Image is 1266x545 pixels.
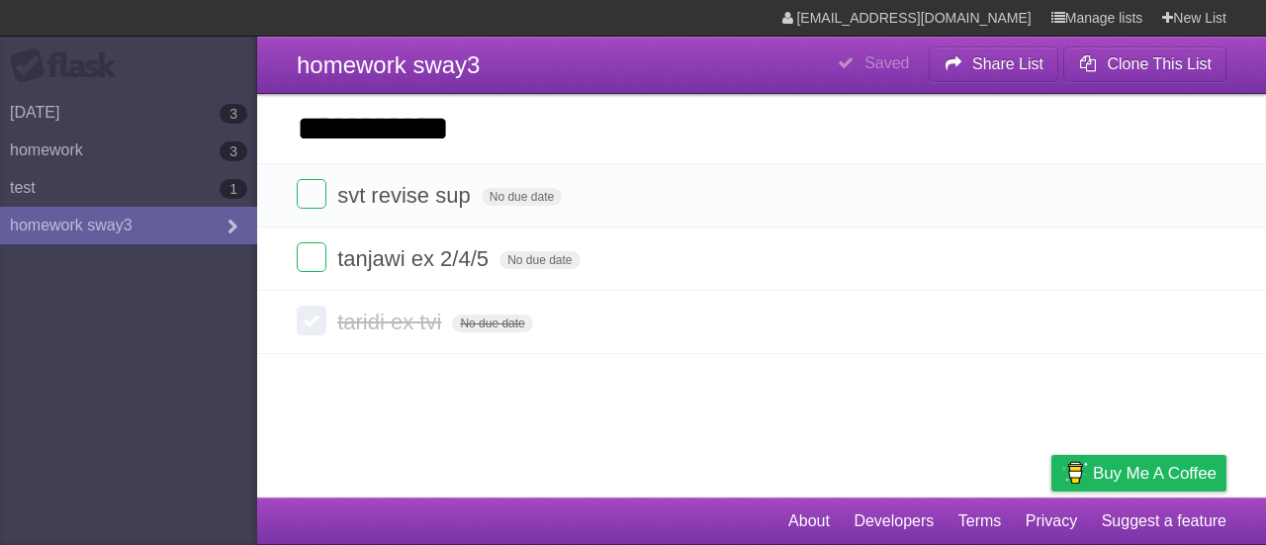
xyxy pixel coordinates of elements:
[1063,46,1226,82] button: Clone This List
[337,310,446,334] span: taridi ex tvi
[337,183,476,208] span: svt revise sup
[864,54,909,71] b: Saved
[854,502,934,540] a: Developers
[788,502,830,540] a: About
[972,55,1043,72] b: Share List
[337,246,494,271] span: tanjawi ex 2/4/5
[1061,456,1088,490] img: Buy me a coffee
[499,251,580,269] span: No due date
[297,179,326,209] label: Done
[1093,456,1217,491] span: Buy me a coffee
[1107,55,1212,72] b: Clone This List
[220,104,247,124] b: 3
[297,51,480,78] span: homework sway3
[220,141,247,161] b: 3
[297,306,326,335] label: Done
[1051,455,1226,492] a: Buy me a coffee
[1102,502,1226,540] a: Suggest a feature
[452,315,532,332] span: No due date
[482,188,562,206] span: No due date
[220,179,247,199] b: 1
[10,48,129,84] div: Flask
[929,46,1059,82] button: Share List
[1026,502,1077,540] a: Privacy
[297,242,326,272] label: Done
[958,502,1002,540] a: Terms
